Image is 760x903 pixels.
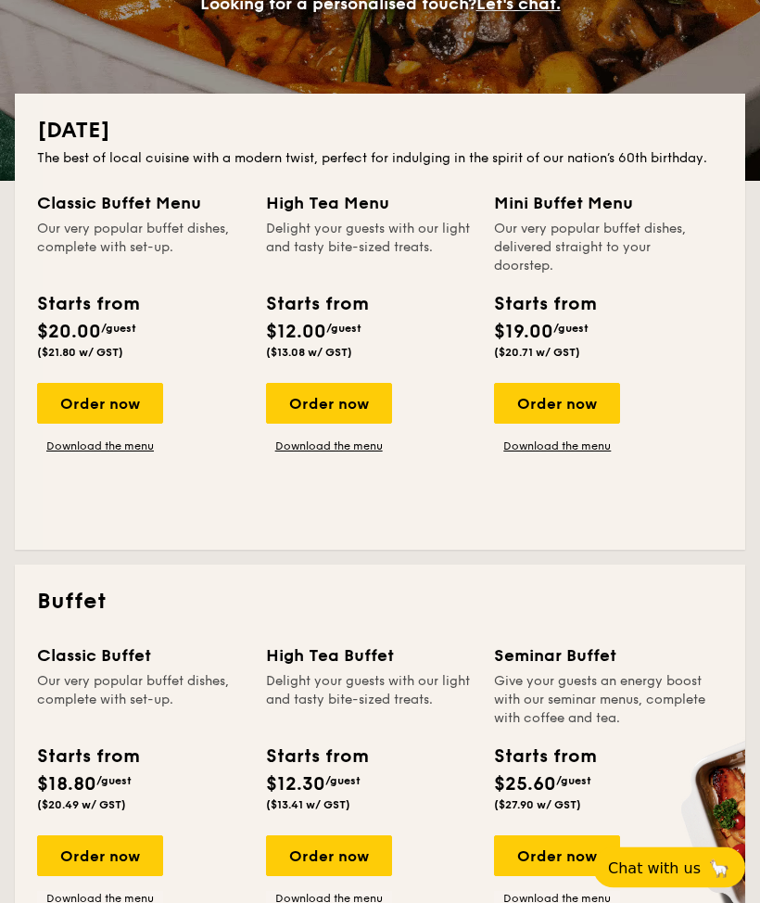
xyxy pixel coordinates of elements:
span: ($20.71 w/ GST) [494,347,580,360]
div: Give your guests an energy boost with our seminar menus, complete with coffee and tea. [494,673,711,729]
div: Starts from [37,291,133,319]
span: 🦙 [708,858,730,879]
div: Order now [494,836,620,877]
span: $12.00 [266,322,326,344]
span: ($27.90 w/ GST) [494,799,581,812]
div: Order now [494,384,620,425]
span: $25.60 [494,774,556,796]
div: Order now [266,384,392,425]
span: $19.00 [494,322,553,344]
a: Download the menu [37,439,163,454]
div: Our very popular buffet dishes, complete with set-up. [37,221,244,276]
div: Delight your guests with our light and tasty bite-sized treats. [266,673,473,729]
div: Delight your guests with our light and tasty bite-sized treats. [266,221,473,276]
div: High Tea Menu [266,191,473,217]
span: ($21.80 w/ GST) [37,347,123,360]
div: Starts from [494,291,595,319]
a: Download the menu [494,439,620,454]
h2: Buffet [37,588,723,617]
span: $12.30 [266,774,325,796]
div: Starts from [494,744,595,771]
span: /guest [326,323,361,336]
span: /guest [96,775,132,788]
div: Mini Buffet Menu [494,191,711,217]
span: ($20.49 w/ GST) [37,799,126,812]
div: High Tea Buffet [266,643,473,669]
div: Classic Buffet Menu [37,191,244,217]
div: Starts from [37,744,133,771]
button: Chat with us🦙 [593,847,745,888]
div: Classic Buffet [37,643,244,669]
div: The best of local cuisine with a modern twist, perfect for indulging in the spirit of our nation’... [37,150,723,169]
div: Starts from [266,744,361,771]
div: Order now [37,384,163,425]
span: ($13.41 w/ GST) [266,799,350,812]
h2: [DATE] [37,117,723,146]
div: Our very popular buffet dishes, complete with set-up. [37,673,244,729]
div: Seminar Buffet [494,643,711,669]
span: /guest [556,775,591,788]
span: $18.80 [37,774,96,796]
span: $20.00 [37,322,101,344]
span: /guest [101,323,136,336]
a: Download the menu [266,439,392,454]
div: Our very popular buffet dishes, delivered straight to your doorstep. [494,221,711,276]
div: Order now [266,836,392,877]
span: Chat with us [608,859,701,877]
div: Order now [37,836,163,877]
div: Starts from [266,291,361,319]
span: /guest [325,775,361,788]
span: ($13.08 w/ GST) [266,347,352,360]
span: /guest [553,323,589,336]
